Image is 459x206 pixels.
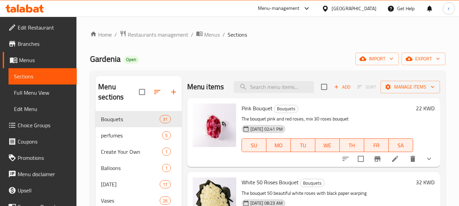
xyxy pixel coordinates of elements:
button: sort-choices [337,151,354,167]
span: Promotions [18,154,71,162]
div: Open [123,56,139,64]
span: SU [245,141,264,150]
span: Bouquets [274,105,298,113]
span: 1 [162,149,170,155]
span: 26 [160,198,170,204]
span: 1 [162,165,170,171]
div: Create Your Own1 [95,144,181,160]
span: [DATE] 02:41 PM [248,126,285,132]
a: Edit Menu [8,101,77,117]
span: TH [342,141,361,150]
button: delete [405,151,421,167]
span: export [407,55,440,63]
span: TU [294,141,313,150]
button: FR [364,138,389,152]
span: Sort sections [149,84,165,100]
span: 5 [162,132,170,139]
span: Pink Bouquet [242,103,272,113]
span: Menus [19,56,71,64]
button: show more [421,151,437,167]
span: [DATE] [101,180,160,188]
a: Full Menu View [8,85,77,101]
h6: 32 KWD [416,177,435,187]
span: Bouquets [300,179,324,187]
span: Menus [204,31,220,39]
div: items [162,131,171,139]
span: 11 [160,181,170,188]
span: Branches [18,40,71,48]
div: items [162,148,171,156]
span: Manage items [386,83,435,91]
span: Select all sections [135,85,149,99]
span: Add item [331,82,353,92]
div: Balloons1 [95,160,181,176]
span: Add [333,83,351,91]
div: Bouquets31 [95,111,181,127]
div: Menu-management [258,4,300,13]
div: [GEOGRAPHIC_DATA] [332,5,376,12]
span: WE [318,141,337,150]
h6: 22 KWD [416,104,435,113]
span: SA [391,141,410,150]
a: Menu disclaimer [3,166,77,182]
a: Choice Groups [3,117,77,133]
div: items [160,115,171,123]
span: Create Your Own [101,148,162,156]
span: FR [367,141,386,150]
a: Sections [8,68,77,85]
button: Add section [165,84,182,100]
img: Pink Bouquet [193,104,236,147]
a: Restaurants management [120,30,188,39]
li: / [191,31,193,39]
span: Balloons [101,164,162,172]
div: Bouquets [300,179,324,187]
svg: Show Choices [425,155,433,163]
h2: Menu items [187,82,224,92]
span: Upsell [18,186,71,194]
button: MO [266,138,291,152]
button: TU [291,138,315,152]
button: SA [389,138,413,152]
span: Bouquets [101,115,160,123]
span: MO [269,141,288,150]
div: Father's Day [101,180,160,188]
span: Edit Restaurant [18,23,71,32]
span: Sections [228,31,247,39]
a: Home [90,31,112,39]
button: WE [315,138,340,152]
div: perfumes5 [95,127,181,144]
a: Edit Restaurant [3,19,77,36]
span: Choice Groups [18,121,71,129]
button: SU [242,138,266,152]
a: Menus [196,30,220,39]
a: Menus [3,52,77,68]
button: import [355,53,399,65]
button: Branch-specific-item [369,151,386,167]
span: import [361,55,393,63]
span: Edit Menu [14,105,71,113]
button: Manage items [381,81,440,93]
span: Restaurants management [128,31,188,39]
p: The bouquet 50 beautiful white roses with black paper warping [242,189,413,198]
div: Vases [101,196,160,205]
a: Branches [3,36,77,52]
div: items [160,196,171,205]
a: Edit menu item [391,155,399,163]
a: Coupons [3,133,77,150]
span: r [448,5,449,12]
span: 31 [160,116,170,123]
span: Gardenia [90,51,121,67]
span: Select section [317,80,331,94]
span: White 50 Roses Bouquet [242,177,299,187]
span: perfumes [101,131,162,139]
nav: breadcrumb [90,30,445,39]
p: The bouquet pink and red roses, mix 30 roses bouquet [242,115,413,123]
button: export [402,53,445,65]
li: / [114,31,117,39]
span: Open [123,57,139,62]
